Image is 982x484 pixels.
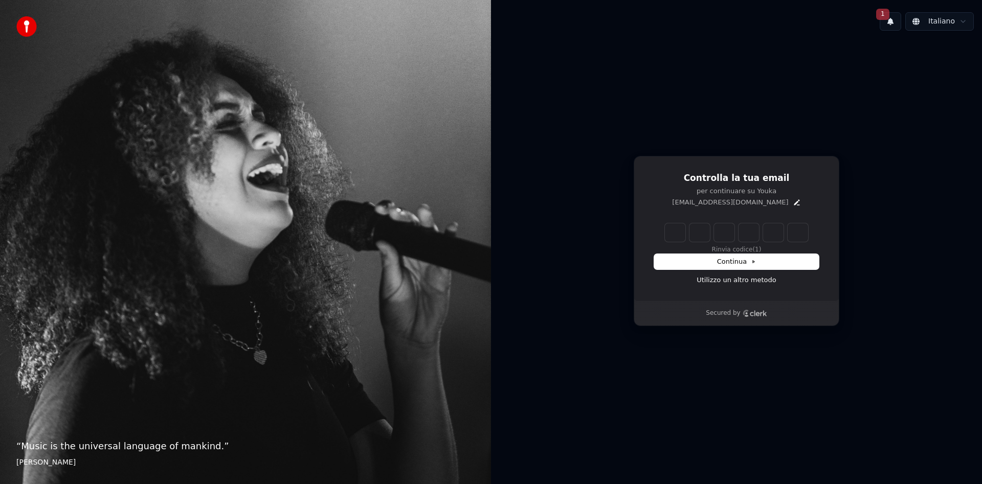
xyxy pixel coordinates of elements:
[16,457,475,468] footer: [PERSON_NAME]
[654,187,819,196] p: per continuare su Youka
[876,9,889,20] span: 1
[654,172,819,185] h1: Controlla la tua email
[880,12,901,31] button: 1
[665,223,808,242] input: Enter verification code
[654,254,819,269] button: Continua
[793,198,801,206] button: Edit
[672,198,788,207] p: [EMAIL_ADDRESS][DOMAIN_NAME]
[16,439,475,453] p: “ Music is the universal language of mankind. ”
[706,309,740,317] p: Secured by
[16,16,37,37] img: youka
[717,257,756,266] span: Continua
[697,275,776,285] a: Utilizzo un altro metodo
[743,310,767,317] a: Clerk logo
